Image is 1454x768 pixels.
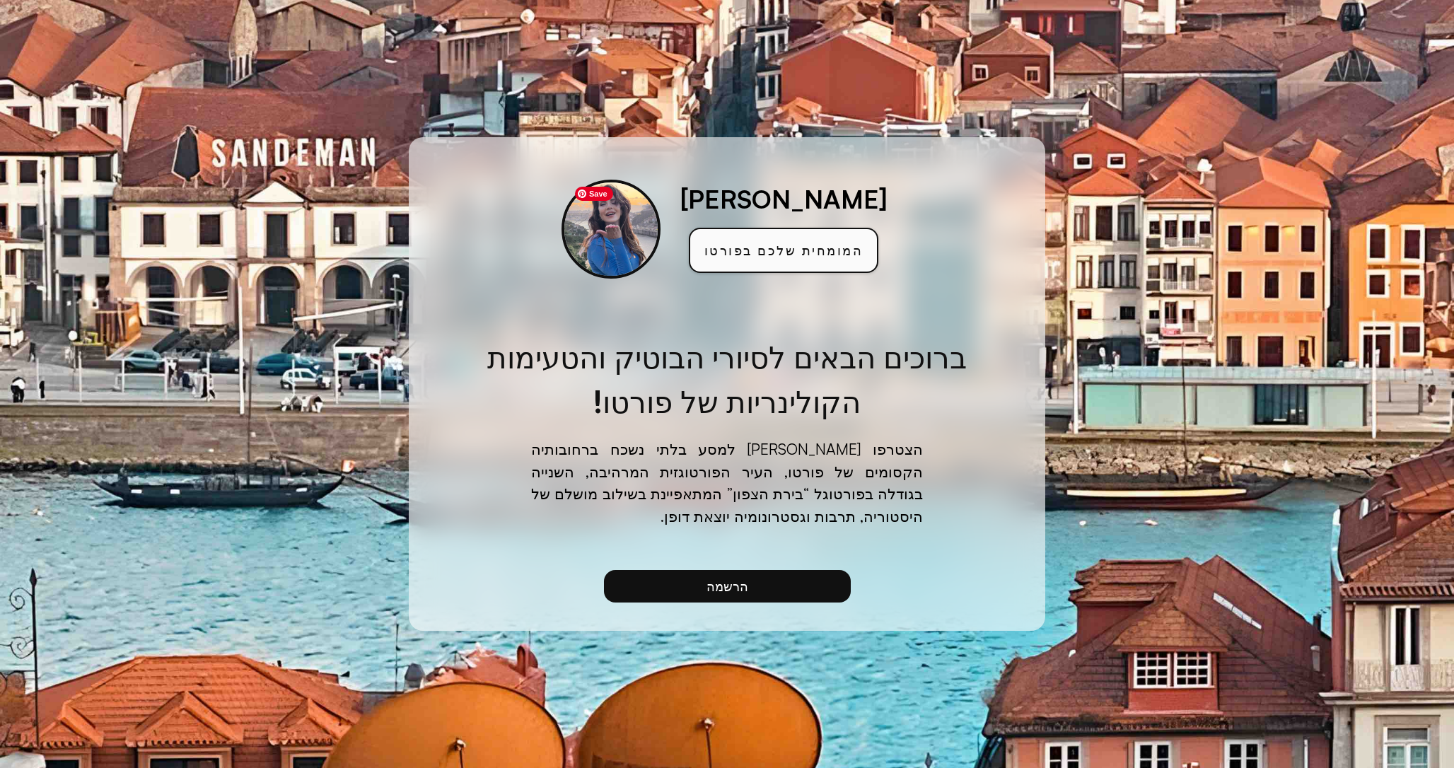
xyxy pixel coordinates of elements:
[704,241,863,260] div: המומחית שלכם בפורטו
[531,440,923,525] span: הצטרפו [PERSON_NAME] למסע בלתי נשכח ברחובותיה הקסומים של פורטו, העיר הפורטוגזית המרהיבה, השנייה ב...
[604,570,851,603] button: הרשמה
[562,180,661,279] img: user%2FlbEEN7tK3NckVscFP925XpO0yMa2%2Fpublic%2Ff39fdb11e7a82643a0191e45785d763c3ce157df.jpeg
[680,185,888,214] h1: [PERSON_NAME]
[706,576,748,596] div: הרשמה
[575,187,613,201] span: Save
[465,335,989,424] div: ברוכים הבאים לסיורי הבוטיק והטעימות הקולינריות של פורטו!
